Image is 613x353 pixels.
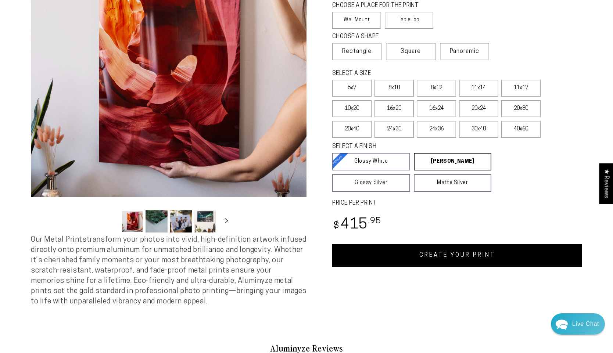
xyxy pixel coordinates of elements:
[332,33,428,41] legend: CHOOSE A SHAPE
[417,80,456,97] label: 8x12
[450,48,479,54] span: Panoramic
[84,11,103,30] img: Helga
[374,80,414,97] label: 8x10
[501,121,541,138] label: 40x60
[332,143,474,151] legend: SELECT A FINISH
[24,106,143,113] p: It's something you're able to download by searching for the Chrome browser
[130,99,143,104] div: [DATE]
[332,80,372,97] label: 5x7
[33,122,130,129] div: Aluminyze
[33,146,130,153] div: Aluminyze
[332,1,427,10] legend: CHOOSE A PLACE FOR THE PRINT
[332,218,381,232] bdi: 415
[130,147,143,152] div: [DATE]
[374,100,414,117] label: 16x20
[459,121,498,138] label: 30x40
[401,47,421,56] span: Square
[24,82,143,89] p: Hi [PERSON_NAME], Thank you for sending the photos and for patiently waiting for the feedback. La...
[33,98,130,105] div: [PERSON_NAME]
[551,313,605,335] div: Chat widget toggle
[24,122,32,129] img: d6e0f57a3314dc1006f9885347025458
[121,210,143,233] button: Load image 1 in gallery view
[417,100,456,117] label: 16x24
[15,61,141,68] div: Recent Conversations
[501,80,541,97] label: 11x17
[332,199,582,208] label: PRICE PER PRINT
[53,11,72,30] img: John
[572,313,599,335] div: Contact Us Directly
[385,12,434,29] label: Table Top
[24,146,32,153] img: d6e0f57a3314dc1006f9885347025458
[146,210,168,233] button: Load image 2 in gallery view
[130,123,143,128] div: [DATE]
[24,130,143,137] p: When I make my photo from landscape to portrait, I lose pixels. Can you do it where it won’t go ...
[56,211,100,215] span: We run on
[332,153,410,170] a: Glossy White
[459,80,498,97] label: 11x14
[31,236,306,305] span: Our Metal Prints transform your photos into vivid, high-definition artwork infused directly onto ...
[332,244,582,267] a: CREATE YOUR PRINT
[24,98,32,105] img: d43a2b16f90f7195f4c1ce3167853375
[130,75,143,81] div: [DATE]
[417,121,456,138] label: 24x36
[332,69,479,78] legend: SELECT A SIZE
[194,210,216,233] button: Load image 4 in gallery view
[374,121,414,138] label: 24x30
[33,75,130,82] div: [PERSON_NAME]
[49,221,108,233] a: Leave A Message
[414,153,492,170] a: [PERSON_NAME]
[332,12,381,29] label: Wall Mount
[332,100,372,117] label: 10x20
[501,100,541,117] label: 20x30
[55,37,101,42] span: Away until [DATE]
[218,213,234,229] button: Slide right
[333,221,340,231] span: $
[332,174,410,192] a: Glossy Silver
[69,11,88,30] img: Marie J
[170,210,192,233] button: Load image 3 in gallery view
[342,47,372,56] span: Rectangle
[332,121,372,138] label: 20x40
[24,154,143,161] p: I want my photo to be vertical without changing the image shown
[24,74,32,82] img: fba842a801236a3782a25bbf40121a09
[368,217,381,226] sup: .95
[599,163,613,204] div: Click to open Judge.me floating reviews tab
[414,174,492,192] a: Matte Silver
[103,213,119,229] button: Slide left
[79,209,99,215] span: Re:amaze
[459,100,498,117] label: 20x24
